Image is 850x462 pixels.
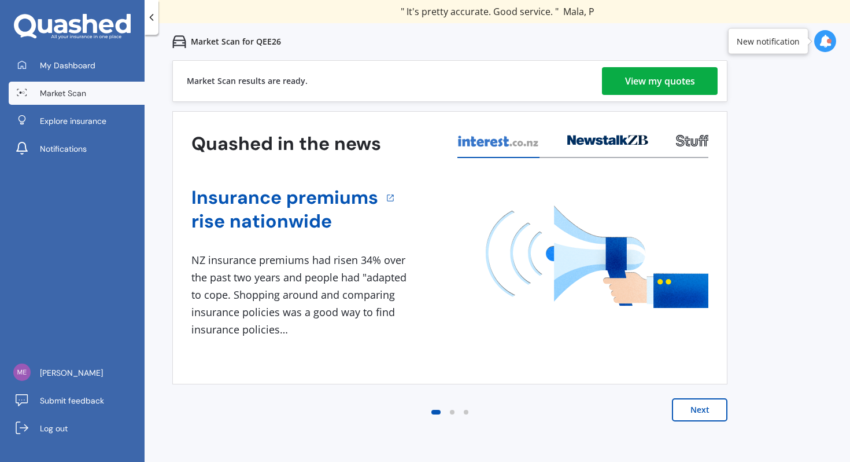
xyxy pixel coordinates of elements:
span: [PERSON_NAME] [40,367,103,379]
img: 632e8824575466f46043056cc6f2bd5a [13,364,31,381]
a: Market Scan [9,82,145,105]
a: rise nationwide [191,210,378,233]
a: Log out [9,417,145,440]
p: Market Scan for QEE26 [191,36,281,47]
span: My Dashboard [40,60,95,71]
img: car.f15378c7a67c060ca3f3.svg [172,35,186,49]
button: Next [672,398,727,421]
a: Submit feedback [9,389,145,412]
a: Insurance premiums [191,186,378,210]
h3: Quashed in the news [191,132,381,156]
div: NZ insurance premiums had risen 34% over the past two years and people had "adapted to cope. Shop... [191,252,411,338]
a: My Dashboard [9,54,145,77]
span: Submit feedback [40,395,104,406]
span: Notifications [40,143,87,155]
img: media image [486,206,708,308]
a: View my quotes [602,67,718,95]
span: Market Scan [40,87,86,99]
span: Explore insurance [40,115,106,127]
div: New notification [737,35,800,47]
span: Log out [40,423,68,434]
div: View my quotes [625,67,695,95]
a: [PERSON_NAME] [9,361,145,384]
a: Explore insurance [9,109,145,133]
a: Notifications [9,137,145,160]
div: Market Scan results are ready. [187,61,308,101]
